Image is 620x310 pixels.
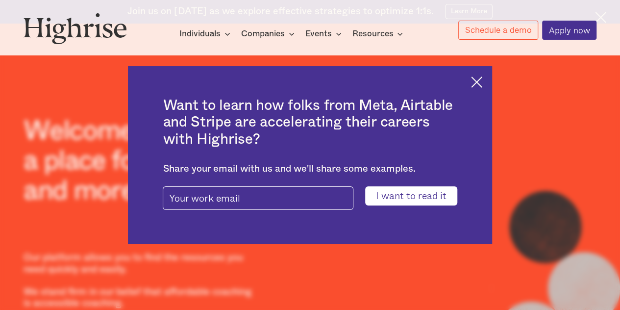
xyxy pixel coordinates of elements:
div: Events [305,28,332,40]
form: current-ascender-homepage-modal-form [163,186,457,206]
input: Your work email [163,186,353,210]
div: Share your email with us and we'll share some examples. [163,163,457,175]
div: Individuals [179,28,233,40]
img: Cross icon [471,77,482,88]
h2: Want to learn how folks from Meta, Airtable and Stripe are accelerating their careers with Highrise? [163,97,457,148]
div: Companies [241,28,298,40]
div: Events [305,28,345,40]
a: Apply now [542,21,596,40]
img: Highrise logo [24,13,127,44]
a: Schedule a demo [458,21,538,40]
div: Resources [352,28,393,40]
div: Individuals [179,28,221,40]
input: I want to read it [365,186,457,206]
div: Resources [352,28,406,40]
div: Companies [241,28,285,40]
